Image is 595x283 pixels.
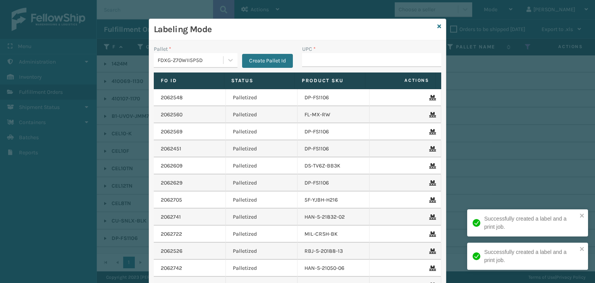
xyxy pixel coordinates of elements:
a: 2062609 [161,162,182,170]
label: Pallet [154,45,171,53]
a: 2062526 [161,247,182,255]
td: DP-FS1106 [297,123,370,140]
td: Palletized [226,192,298,209]
i: Remove From Pallet [429,180,434,186]
td: Palletized [226,209,298,226]
i: Remove From Pallet [429,129,434,135]
td: Palletized [226,106,298,123]
td: Palletized [226,89,298,106]
a: 2062451 [161,145,181,153]
i: Remove From Pallet [429,266,434,271]
i: Remove From Pallet [429,146,434,152]
a: 2062629 [161,179,182,187]
div: FDXG-Z70WII5P5D [158,56,224,64]
i: Remove From Pallet [429,248,434,254]
td: Palletized [226,174,298,192]
label: Fo Id [161,77,217,84]
td: HAN-S-21832-02 [297,209,370,226]
td: Palletized [226,243,298,260]
td: Palletized [226,140,298,157]
button: close [580,246,585,253]
a: 2062569 [161,128,182,136]
td: RBJ-S-20188-13 [297,243,370,260]
i: Remove From Pallet [429,197,434,203]
i: Remove From Pallet [429,231,434,237]
td: Palletized [226,226,298,243]
td: 5F-YJBH-H216 [297,192,370,209]
i: Remove From Pallet [429,214,434,220]
label: UPC [302,45,316,53]
td: Palletized [226,260,298,277]
td: Palletized [226,123,298,140]
a: 2062722 [161,230,182,238]
a: 2062560 [161,111,182,119]
td: FL-MX-RW [297,106,370,123]
button: Create Pallet Id [242,54,293,68]
span: Actions [368,74,434,87]
td: DP-FS1106 [297,89,370,106]
div: Successfully created a label and a print job. [484,248,577,264]
i: Remove From Pallet [429,112,434,117]
button: close [580,212,585,220]
td: DP-FS1106 [297,140,370,157]
a: 2062741 [161,213,181,221]
td: MIL-CRSH-BK [297,226,370,243]
i: Remove From Pallet [429,163,434,169]
td: Palletized [226,157,298,174]
div: Successfully created a label and a print job. [484,215,577,231]
td: DS-TV6Z-BB3K [297,157,370,174]
a: 2062548 [161,94,183,102]
a: 2062742 [161,264,182,272]
td: DP-FS1106 [297,174,370,192]
label: Status [231,77,287,84]
a: 2062705 [161,196,182,204]
i: Remove From Pallet [429,95,434,100]
label: Product SKU [302,77,358,84]
td: HAN-S-21050-06 [297,260,370,277]
h3: Labeling Mode [154,24,434,35]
